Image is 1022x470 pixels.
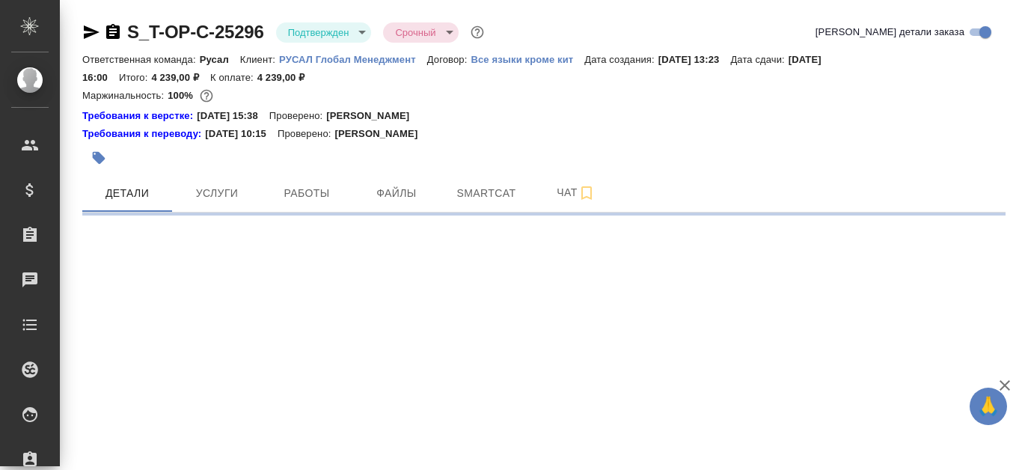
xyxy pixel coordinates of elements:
[279,52,427,65] a: РУСАЛ Глобал Менеджмент
[816,25,964,40] span: [PERSON_NAME] детали заказа
[468,22,487,42] button: Доп статусы указывают на важность/срочность заказа
[970,388,1007,425] button: 🙏
[383,22,458,43] div: Подтвержден
[976,391,1001,422] span: 🙏
[205,126,278,141] p: [DATE] 10:15
[197,109,269,123] p: [DATE] 15:38
[240,54,279,65] p: Клиент:
[278,126,335,141] p: Проверено:
[427,54,471,65] p: Договор:
[200,54,240,65] p: Русал
[210,72,257,83] p: К оплате:
[82,126,205,141] a: Требования к переводу:
[82,90,168,101] p: Маржинальность:
[471,54,584,65] p: Все языки кроме кит
[334,126,429,141] p: [PERSON_NAME]
[181,184,253,203] span: Услуги
[257,72,316,83] p: 4 239,00 ₽
[91,184,163,203] span: Детали
[578,184,596,202] svg: Подписаться
[151,72,210,83] p: 4 239,00 ₽
[276,22,372,43] div: Подтвержден
[471,52,584,65] a: Все языки кроме кит
[326,109,420,123] p: [PERSON_NAME]
[197,86,216,106] button: 0.00 RUB;
[271,184,343,203] span: Работы
[127,22,264,42] a: S_T-OP-C-25296
[168,90,197,101] p: 100%
[279,54,427,65] p: РУСАЛ Глобал Менеджмент
[284,26,354,39] button: Подтвержден
[658,54,731,65] p: [DATE] 13:23
[82,141,115,174] button: Добавить тэг
[540,183,612,202] span: Чат
[450,184,522,203] span: Smartcat
[730,54,788,65] p: Дата сдачи:
[82,109,197,123] div: Нажми, чтобы открыть папку с инструкцией
[82,126,205,141] div: Нажми, чтобы открыть папку с инструкцией
[269,109,327,123] p: Проверено:
[361,184,432,203] span: Файлы
[104,23,122,41] button: Скопировать ссылку
[391,26,440,39] button: Срочный
[82,54,200,65] p: Ответственная команда:
[82,23,100,41] button: Скопировать ссылку для ЯМессенджера
[584,54,658,65] p: Дата создания:
[82,109,197,123] a: Требования к верстке:
[119,72,151,83] p: Итого:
